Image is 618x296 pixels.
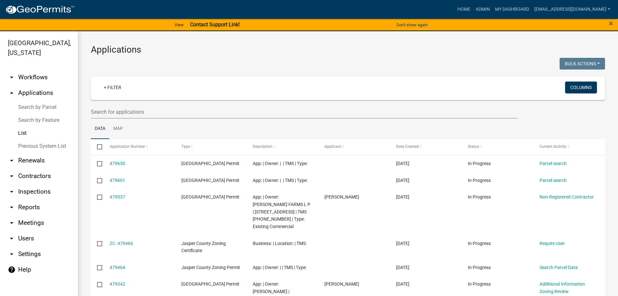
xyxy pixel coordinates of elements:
span: 09/16/2025 [396,178,409,183]
a: Parcel search [539,161,567,166]
span: App: | Owner: | | TMS | Type: [253,161,308,166]
a: Additional Information Zoning Review [539,281,585,294]
span: Business: | Location: | TMS: [253,241,307,246]
span: Jasper County Building Permit [181,194,239,199]
i: arrow_drop_down [8,250,16,258]
span: In Progress [468,194,491,199]
span: In Progress [468,178,491,183]
span: Current Activity [539,144,566,149]
i: help [8,266,16,274]
a: Non-Registered Contractor [539,194,594,199]
a: Parcel search [539,178,567,183]
span: Applicant [324,144,341,149]
span: 09/16/2025 [396,241,409,246]
a: [EMAIL_ADDRESS][DOMAIN_NAME] [532,3,613,16]
span: 09/17/2025 [396,161,409,166]
span: Jasper County Building Permit [181,281,239,287]
span: In Progress [468,281,491,287]
strong: Contact Support Link! [190,21,240,28]
a: Home [455,3,473,16]
a: Require User [539,241,565,246]
span: Jasper County Zoning Permit [181,265,240,270]
datatable-header-cell: Type [175,139,247,155]
a: 479342 [110,281,125,287]
button: Close [609,19,613,27]
span: Status [468,144,479,149]
button: Columns [565,82,597,93]
datatable-header-cell: Description [247,139,318,155]
h3: Applications [91,44,605,55]
a: ZC- 479466 [110,241,133,246]
i: arrow_drop_down [8,203,16,211]
span: In Progress [468,161,491,166]
span: 09/16/2025 [396,281,409,287]
datatable-header-cell: Select [91,139,103,155]
a: 479464 [110,265,125,270]
datatable-header-cell: Application Number [103,139,175,155]
span: App: | Owner: | | TMS | Type: [253,265,307,270]
span: Date Created [396,144,419,149]
span: In Progress [468,241,491,246]
span: 09/16/2025 [396,194,409,199]
a: 479601 [110,178,125,183]
a: Search Parcel Data [539,265,578,270]
span: Timothy Patterson [324,194,359,199]
span: Description [253,144,273,149]
button: Don't show again [394,19,430,30]
a: Admin [473,3,492,16]
datatable-header-cell: Date Created [390,139,462,155]
i: arrow_drop_down [8,157,16,164]
a: 479537 [110,194,125,199]
i: arrow_drop_down [8,73,16,81]
a: My Dashboard [492,3,532,16]
span: Will Scritchfield [324,281,359,287]
button: Bulk Actions [560,58,605,70]
i: arrow_drop_down [8,188,16,196]
i: arrow_drop_down [8,235,16,242]
a: + Filter [99,82,127,93]
span: App: | Owner: | | TMS | Type: [253,178,308,183]
span: Application Number [110,144,145,149]
i: arrow_drop_up [8,89,16,97]
a: Data [91,119,109,139]
span: In Progress [468,265,491,270]
datatable-header-cell: Status [462,139,533,155]
input: Search for applications [91,105,518,119]
a: View [172,19,186,30]
span: Jasper County Zoning Certificate [181,241,226,253]
span: Type [181,144,190,149]
a: Map [109,119,127,139]
span: 09/16/2025 [396,265,409,270]
span: App: | Owner: VOLKERT FARMS L P | 28 RICE POND RD | TMS 080-00-03-085 | Type: Existing Commercial [253,194,310,229]
span: Jasper County Building Permit [181,161,239,166]
datatable-header-cell: Current Activity [533,139,605,155]
i: arrow_drop_down [8,219,16,227]
datatable-header-cell: Applicant [318,139,390,155]
span: × [609,19,613,28]
a: 479650 [110,161,125,166]
i: arrow_drop_down [8,172,16,180]
span: Jasper County Building Permit [181,178,239,183]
